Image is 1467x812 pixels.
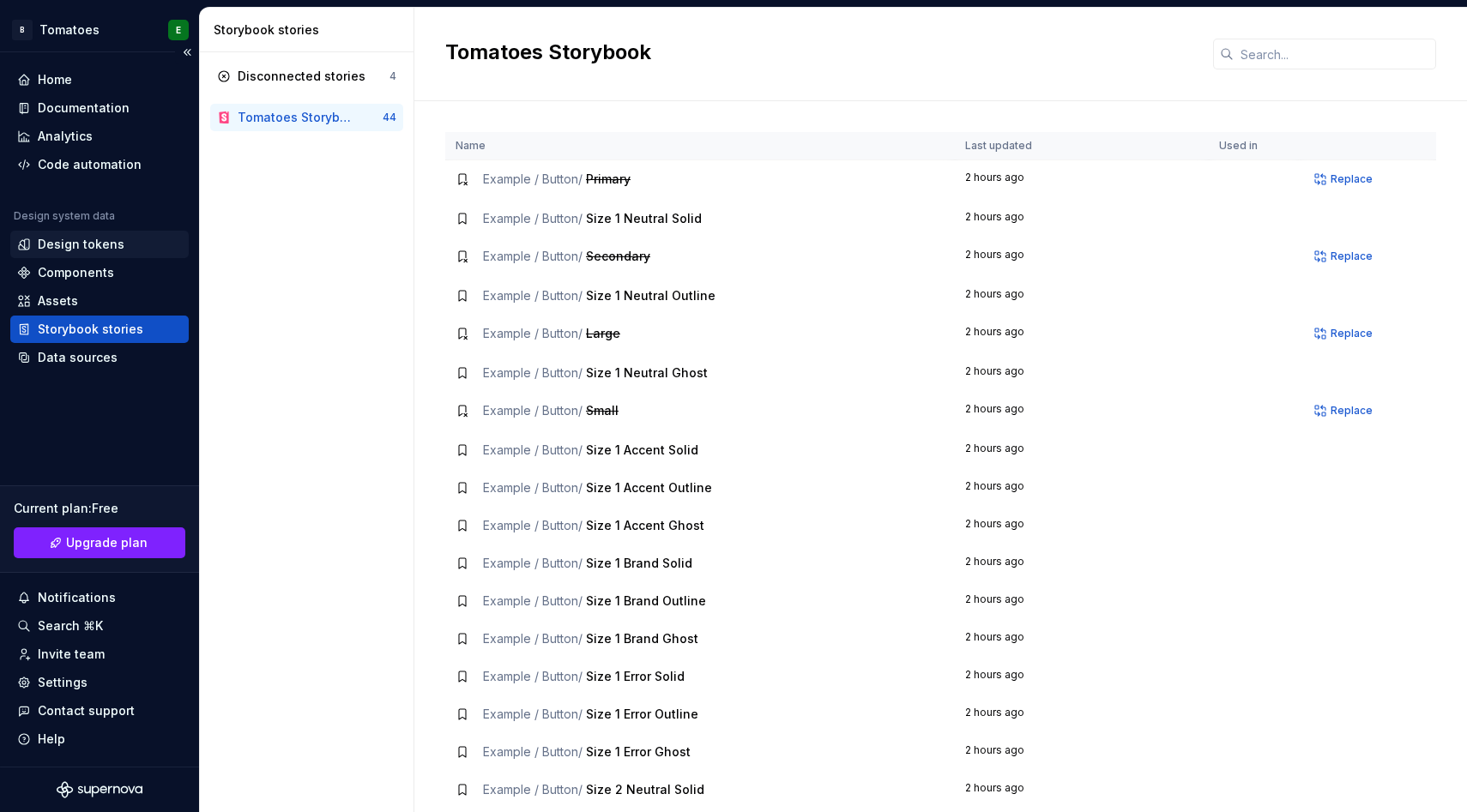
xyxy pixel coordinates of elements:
[586,518,704,532] span: Size 1 Accent Ghost
[10,641,189,668] a: Invite team
[10,584,189,611] button: Notifications
[955,469,1209,507] td: 2 hours ago
[586,288,715,303] span: Size 1 Neutral Outline
[586,442,698,457] span: Size 1 Accent Solid
[955,695,1209,733] td: 2 hours ago
[38,99,130,117] div: Documentation
[483,707,583,721] span: Example / Button /
[238,68,365,85] div: Disconnected stories
[38,71,72,88] div: Home
[38,674,88,691] div: Settings
[483,249,583,263] span: Example / Button /
[483,556,583,570] span: Example / Button /
[210,63,403,90] a: Disconnected stories4
[586,744,691,759] span: Size 1 Error Ghost
[1331,404,1373,418] span: Replace
[389,69,396,83] div: 4
[10,316,189,343] a: Storybook stories
[1234,39,1436,69] input: Search...
[586,593,706,608] span: Size 1 Brand Outline
[483,480,583,495] span: Example / Button /
[214,21,407,39] div: Storybook stories
[175,40,199,64] button: Collapse sidebar
[1309,244,1380,268] button: Replace
[1209,132,1300,160] th: Used in
[586,480,712,495] span: Size 1 Accent Outline
[955,507,1209,544] td: 2 hours ago
[10,259,189,286] a: Components
[10,151,189,178] a: Code automation
[1331,327,1373,340] span: Replace
[483,782,583,797] span: Example / Button /
[483,744,583,759] span: Example / Button /
[586,631,698,646] span: Size 1 Brand Ghost
[1309,399,1380,423] button: Replace
[586,365,708,380] span: Size 1 Neutral Ghost
[586,171,631,186] span: Primary
[38,236,124,253] div: Design tokens
[1331,250,1373,263] span: Replace
[483,171,583,186] span: Example / Button /
[955,771,1209,809] td: 2 hours ago
[955,160,1209,201] td: 2 hours ago
[955,544,1209,582] td: 2 hours ago
[586,669,685,683] span: Size 1 Error Solid
[586,707,698,721] span: Size 1 Error Outline
[38,617,103,635] div: Search ⌘K
[445,132,955,160] th: Name
[955,733,1209,771] td: 2 hours ago
[1309,167,1380,191] button: Replace
[238,109,353,126] div: Tomatoes Storybook
[39,21,100,39] div: Tomatoes
[210,104,403,131] a: Tomatoes Storybook44
[38,128,93,145] div: Analytics
[586,211,702,226] span: Size 1 Neutral Solid
[176,23,181,37] div: E
[10,123,189,150] a: Analytics
[57,781,142,798] svg: Supernova Logo
[483,669,583,683] span: Example / Button /
[38,646,105,663] div: Invite team
[483,288,583,303] span: Example / Button /
[38,589,116,606] div: Notifications
[1331,172,1373,186] span: Replace
[10,231,189,258] a: Design tokens
[38,321,143,338] div: Storybook stories
[483,326,583,340] span: Example / Button /
[10,94,189,122] a: Documentation
[483,365,583,380] span: Example / Button /
[38,731,65,748] div: Help
[955,132,1209,160] th: Last updated
[38,349,118,366] div: Data sources
[955,354,1209,392] td: 2 hours ago
[10,612,189,640] button: Search ⌘K
[10,344,189,371] a: Data sources
[66,534,148,551] span: Upgrade plan
[1309,322,1380,346] button: Replace
[955,315,1209,354] td: 2 hours ago
[12,20,33,40] div: B
[483,211,583,226] span: Example / Button /
[14,209,115,223] div: Design system data
[955,620,1209,658] td: 2 hours ago
[445,39,1192,66] h2: Tomatoes Storybook
[586,782,704,797] span: Size 2 Neutral Solid
[383,111,396,124] div: 44
[10,725,189,753] button: Help
[3,11,196,48] button: BTomatoesE
[586,326,620,340] span: Large
[38,702,135,719] div: Contact support
[483,631,583,646] span: Example / Button /
[955,431,1209,469] td: 2 hours ago
[483,593,583,608] span: Example / Button /
[38,156,142,173] div: Code automation
[586,556,692,570] span: Size 1 Brand Solid
[483,518,583,532] span: Example / Button /
[38,264,114,281] div: Components
[14,500,185,517] div: Current plan : Free
[14,527,185,558] button: Upgrade plan
[955,238,1209,277] td: 2 hours ago
[10,287,189,315] a: Assets
[955,200,1209,238] td: 2 hours ago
